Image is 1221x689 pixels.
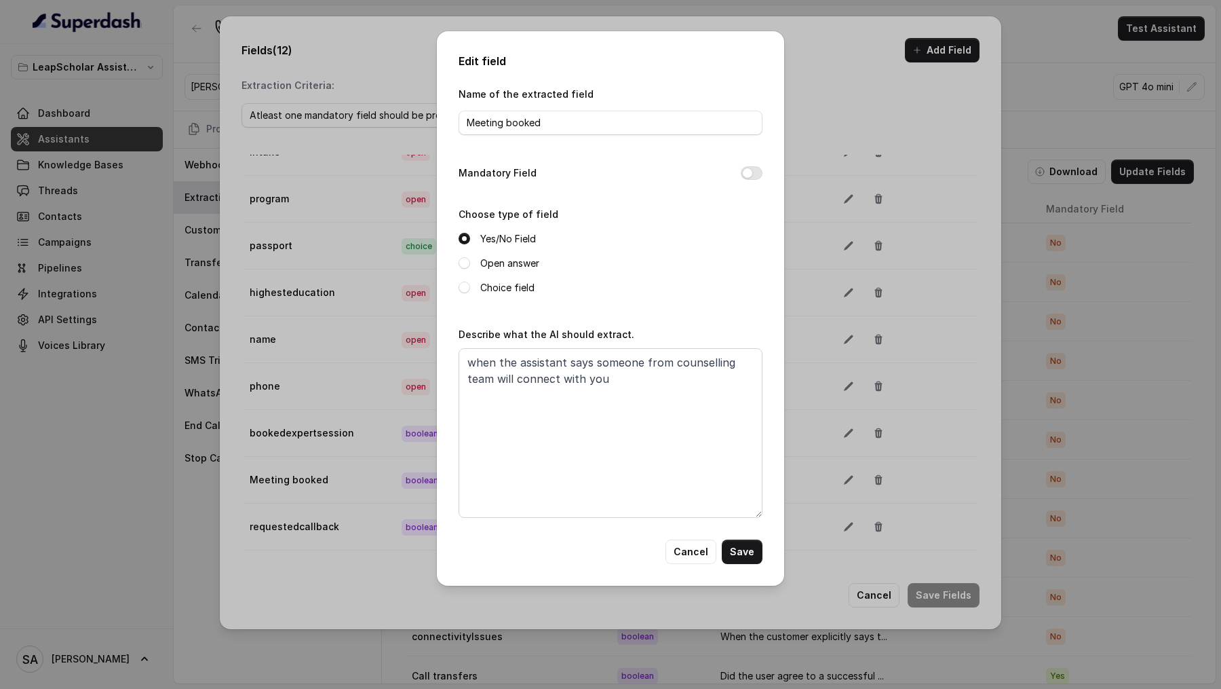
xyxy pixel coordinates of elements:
[480,231,536,247] label: Yes/No Field
[459,208,558,220] label: Choose type of field
[665,540,716,564] button: Cancel
[459,348,762,518] textarea: when the assistant says someone from counselling team will connect with you
[722,540,762,564] button: Save
[480,280,535,296] label: Choice field
[459,88,594,100] label: Name of the extracted field
[459,329,634,340] label: Describe what the AI should extract.
[459,53,762,69] h2: Edit field
[459,165,537,181] label: Mandatory Field
[480,255,539,272] label: Open answer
